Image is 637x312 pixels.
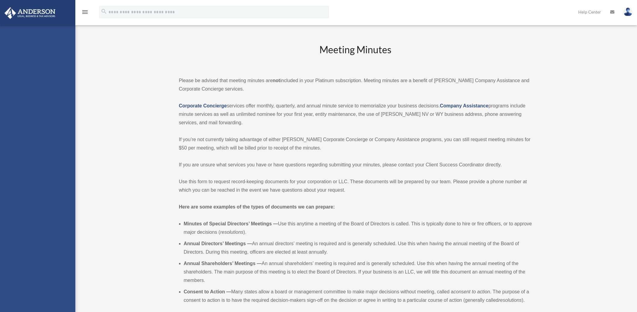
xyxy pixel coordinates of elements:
p: If you are unsure what services you have or have questions regarding submitting your minutes, ple... [179,161,532,169]
em: consent to [453,289,476,294]
p: services offer monthly, quarterly, and annual minute service to memorialize your business decisio... [179,102,532,127]
i: menu [81,8,89,16]
strong: not [273,78,280,83]
b: Minutes of Special Directors’ Meetings — [184,221,278,226]
em: resolutions [498,298,522,303]
b: Consent to Action — [184,289,231,294]
li: Use this anytime a meeting of the Board of Directors is called. This is typically done to hire or... [184,220,532,236]
li: Many states allow a board or management committee to make major decisions without meeting, called... [184,288,532,304]
h2: Meeting Minutes [179,43,532,68]
a: Corporate Concierge [179,103,227,108]
li: An annual shareholders’ meeting is required and is generally scheduled. Use this when having the ... [184,259,532,285]
p: Please be advised that meeting minutes are included in your Platinum subscription. Meeting minute... [179,76,532,93]
b: Annual Directors’ Meetings — [184,241,252,246]
strong: Here are some examples of the types of documents we can prepare: [179,204,335,209]
img: User Pic [623,8,632,16]
i: search [101,8,107,15]
em: resolutions [220,230,243,235]
p: If you’re not currently taking advantage of either [PERSON_NAME] Corporate Concierge or Company A... [179,135,532,152]
b: Annual Shareholders’ Meetings — [184,261,262,266]
a: Company Assistance [440,103,488,108]
img: Anderson Advisors Platinum Portal [3,7,57,19]
a: menu [81,11,89,16]
li: An annual directors’ meeting is required and is generally scheduled. Use this when having the ann... [184,239,532,256]
em: action [477,289,490,294]
p: Use this form to request record-keeping documents for your corporation or LLC. These documents wi... [179,178,532,194]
